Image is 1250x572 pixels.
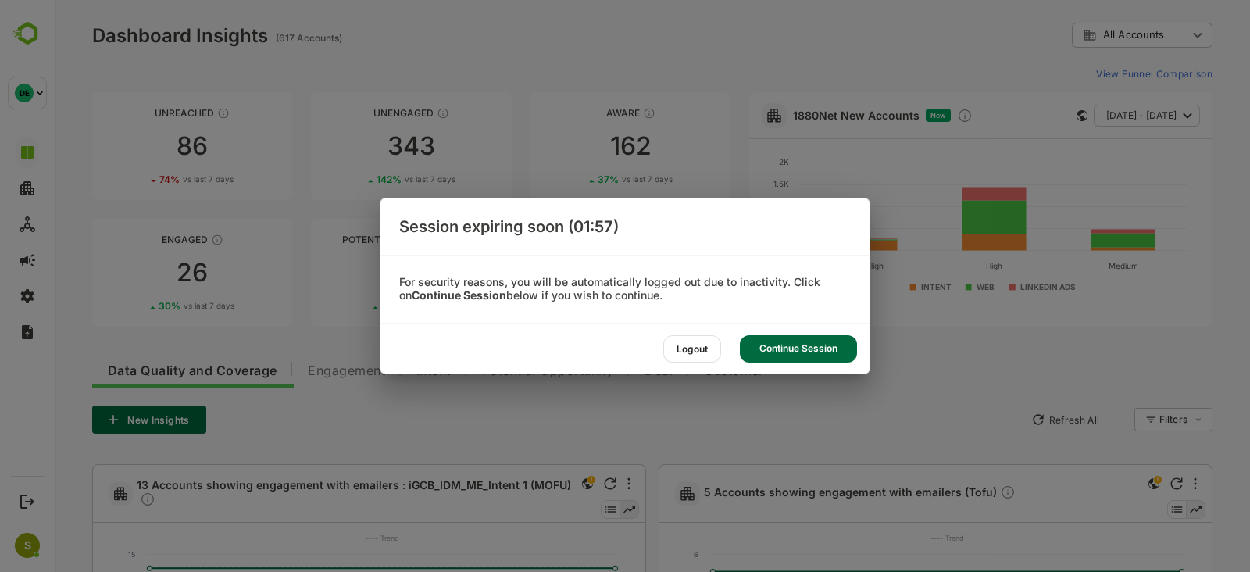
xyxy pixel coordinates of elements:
[876,111,891,120] span: New
[362,365,396,377] span: Intent
[37,406,152,434] button: New Insights
[476,260,676,285] div: 0
[1139,477,1142,490] div: More
[663,335,721,363] div: Logout
[256,92,456,200] a: UnengagedThese accounts have not shown enough engagement and need nurturing343142%vs last 7 days
[311,534,345,542] text: ---- Trend
[1017,20,1158,51] div: All Accounts
[730,245,734,254] text: 0
[724,157,734,166] text: 2K
[412,288,506,302] b: Continue Session
[162,107,175,120] div: These accounts have not been engaged with for a defined time period
[256,234,456,245] div: Potential Opportunity
[85,492,101,509] div: Description not present
[476,107,676,119] div: Aware
[1105,413,1133,425] div: Filters
[1028,28,1133,42] div: All Accounts
[970,407,1052,432] button: Refresh All
[105,173,179,185] div: 74 %
[82,478,523,509] a: 13 Accounts showing engagement with emailers : iGCB_IDM_ME_Intent 1 (MOFU)Description not present
[476,134,676,159] div: 162
[380,276,870,302] div: For security reasons, you will be automatically logged out due to inactivity. Click on below if y...
[639,550,644,559] text: 6
[588,107,601,120] div: These accounts have just entered the buying cycle and need further nurturing
[740,335,857,363] div: Continue Session
[1052,105,1122,126] span: [DATE] - [DATE]
[726,201,734,210] text: 1K
[1048,29,1109,41] span: All Accounts
[549,477,562,490] div: Refresh
[573,477,576,490] div: More
[156,234,169,246] div: These accounts are warm, further nurturing would qualify them to MQAs
[590,365,618,377] span: Deal
[902,108,918,123] div: Discover new ICP-fit accounts showing engagement — via intent surges, anonymous website visits, L...
[37,24,213,47] div: Dashboard Insights
[256,107,456,119] div: Unengaged
[738,109,865,122] a: 1880Net New Accounts
[427,365,559,377] span: Potential Opportunity
[256,260,456,285] div: 0
[382,107,395,120] div: These accounts have not shown enough engagement and need nurturing
[1053,261,1083,270] text: Medium
[37,107,237,119] div: Unreached
[73,550,80,559] text: 15
[221,32,292,44] ag: (617 Accounts)
[649,484,967,502] a: 5 Accounts showing engagement with emailers (Tofu)Description not present
[256,134,456,159] div: 343
[792,261,828,271] text: Very High
[414,234,427,246] div: These accounts are MQAs and can be passed on to Inside Sales
[345,300,396,312] span: vs last 7 days
[624,234,637,246] div: These accounts have open opportunities which might be at any of the Sales Stages
[564,300,615,312] span: vs last 7 days
[1090,474,1109,495] div: This is a global insight. Segment selection is not applicable for this view
[256,219,456,327] a: Potential OpportunityThese accounts are MQAs and can be passed on to Inside Sales00%vs last 7 days
[876,534,909,542] text: ---- Trend
[128,173,179,185] span: vs last 7 days
[720,223,734,232] text: 500
[37,134,237,159] div: 86
[1116,477,1128,490] div: Refresh
[476,219,676,327] a: Active OpportunityThese accounts have open opportunities which might be at any of the Sales Stage...
[37,260,237,285] div: 26
[945,484,961,502] div: Description not present
[567,173,618,185] span: vs last 7 days
[931,261,948,271] text: High
[1039,105,1145,127] button: [DATE] - [DATE]
[322,173,401,185] div: 142 %
[543,173,618,185] div: 37 %
[545,300,615,312] div: 0 %
[37,92,237,200] a: UnreachedThese accounts have not been engaged with for a defined time period8674%vs last 7 days
[37,234,237,245] div: Engaged
[350,173,401,185] span: vs last 7 days
[523,474,542,495] div: This is a global insight. Segment selection is not applicable for this view
[1103,406,1158,434] div: Filters
[649,484,961,502] span: 5 Accounts showing engagement with emailers (Tofu)
[37,219,237,327] a: EngagedThese accounts are warm, further nurturing would qualify them to MQAs2630%vs last 7 days
[649,365,709,377] span: Customer
[380,198,870,255] div: Session expiring soon (01:57)
[327,300,396,312] div: 0 %
[253,365,330,377] span: Engagement
[476,92,676,200] a: AwareThese accounts have just entered the buying cycle and need further nurturing16237%vs last 7 ...
[104,300,180,312] div: 30 %
[53,365,222,377] span: Data Quality and Coverage
[1022,110,1033,121] div: This card does not support filter and segments
[719,179,734,188] text: 1.5K
[129,300,180,312] span: vs last 7 days
[1035,61,1158,86] button: View Funnel Comparison
[82,478,517,509] span: 13 Accounts showing engagement with emailers : iGCB_IDM_ME_Intent 1 (MOFU)
[476,234,676,245] div: Active Opportunity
